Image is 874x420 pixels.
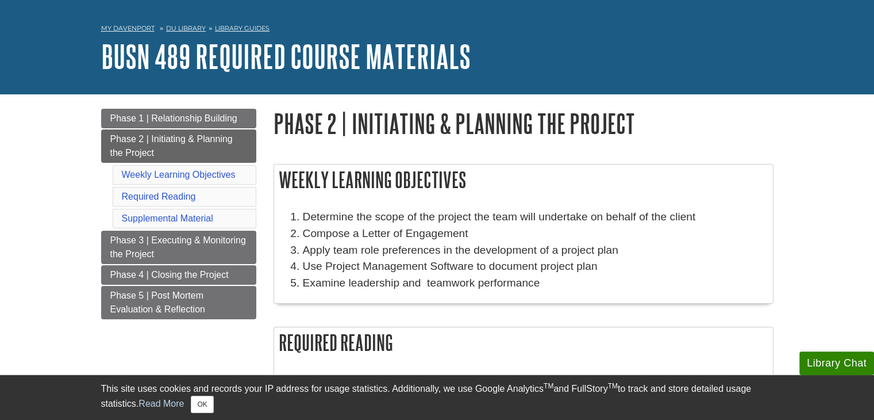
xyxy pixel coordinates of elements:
li: Examine leadership and teamwork performance [303,275,767,292]
a: Phase 2 | Initiating & Planning the Project [101,129,256,163]
a: My Davenport [101,24,155,33]
h1: Phase 2 | Initiating & Planning the Project [274,109,773,138]
li: Determine the scope of the project the team will undertake on behalf of the client [303,209,767,226]
span: Phase 3 | Executing & Monitoring the Project [110,235,246,259]
a: BUSN 489 Required Course Materials [101,39,471,74]
span: Phase 4 | Closing the Project [110,270,229,280]
li: Apply team role preferences in the development of a project plan [303,242,767,259]
a: Supplemental Material [122,213,213,223]
div: Guide Page Menu [101,109,256,319]
sup: TM [608,382,618,390]
button: Close [191,396,213,413]
a: Weekly Learning Objectives [122,170,236,180]
a: Phase 5 | Post Mortem Evaluation & Reflection [101,286,256,319]
a: Required Reading [122,192,196,201]
a: Phase 3 | Executing & Monitoring the Project [101,231,256,264]
h2: Required Reading [274,327,773,358]
button: Library Chat [799,352,874,375]
a: Library Guides [215,24,269,32]
span: Phase 2 | Initiating & Planning the Project [110,134,233,158]
a: DU Library [166,24,206,32]
a: Phase 1 | Relationship Building [101,109,256,128]
a: Read More [138,399,184,408]
nav: breadcrumb [101,21,773,39]
div: This site uses cookies and records your IP address for usage statistics. Additionally, we use Goo... [101,382,773,413]
sup: TM [544,382,553,390]
h2: Weekly Learning Objectives [274,165,773,195]
span: Phase 1 | Relationship Building [110,113,237,123]
a: Phase 4 | Closing the Project [101,265,256,285]
li: Use Project Management Software to document project plan [303,258,767,275]
li: Compose a Letter of Engagement [303,226,767,242]
span: Phase 5 | Post Mortem Evaluation & Reflection [110,291,205,314]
